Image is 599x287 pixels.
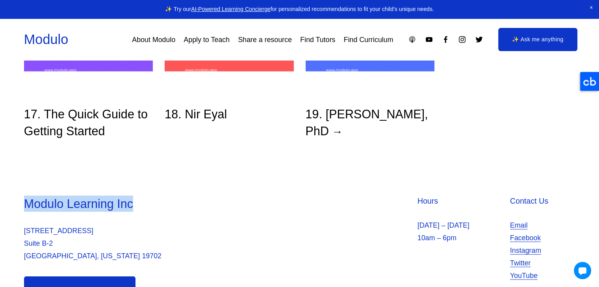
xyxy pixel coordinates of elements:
a: 19. [PERSON_NAME], PhD [306,107,428,137]
a: Email [510,219,528,231]
h3: Modulo Learning Inc [24,195,297,212]
a: YouTube [425,35,433,44]
a: AI-Powered Learning Concierge [191,6,270,12]
a: Modulo [24,32,68,47]
a: Apple Podcasts [408,35,416,44]
a: About Modulo [132,33,175,47]
a: Facebook [510,231,541,244]
a: Twitter [510,256,530,269]
h4: Hours [417,195,506,206]
a: Share a resource [238,33,292,47]
a: ✨ Ask me anything [498,28,577,52]
p: [STREET_ADDRESS] Suite B-2 [GEOGRAPHIC_DATA], [US_STATE] 19702 [24,224,297,262]
p: [DATE] – [DATE] 10am – 6pm [417,219,506,244]
a: 18. Nir Eyal [165,107,227,120]
a: Facebook [441,35,450,44]
a: Twitter [475,35,483,44]
a: Apply to Teach [184,33,230,47]
h4: Contact Us [510,195,575,206]
a: Find Tutors [300,33,335,47]
a: Instagram [510,244,541,256]
a: Instagram [458,35,466,44]
a: YouTube [510,269,538,281]
a: 17. The Quick Guide to Getting Started [24,107,148,137]
a: Find Curriculum [344,33,393,47]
